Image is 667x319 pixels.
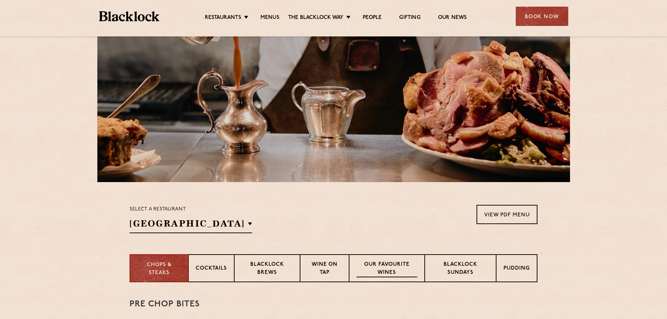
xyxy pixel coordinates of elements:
a: People [363,14,382,22]
p: Wine on Tap [307,261,342,277]
p: Blacklock Brews [242,261,293,277]
a: View PDF Menu [477,205,537,224]
p: Pudding [503,265,530,273]
p: Cocktails [196,265,227,273]
a: Menus [260,14,279,22]
h2: [GEOGRAPHIC_DATA] [130,217,252,233]
h3: Pre Chop Bites [130,300,537,309]
p: Select a restaurant [130,205,252,214]
a: Our News [438,14,467,22]
p: Chops & Steaks [137,261,181,277]
a: The Blacklock Way [288,14,343,22]
a: Gifting [399,14,420,22]
img: BL_Textured_Logo-footer-cropped.svg [99,11,160,21]
p: Blacklock Sundays [432,261,489,277]
p: Our favourite wines [356,261,417,277]
a: Restaurants [205,14,241,22]
div: Book Now [516,7,568,26]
